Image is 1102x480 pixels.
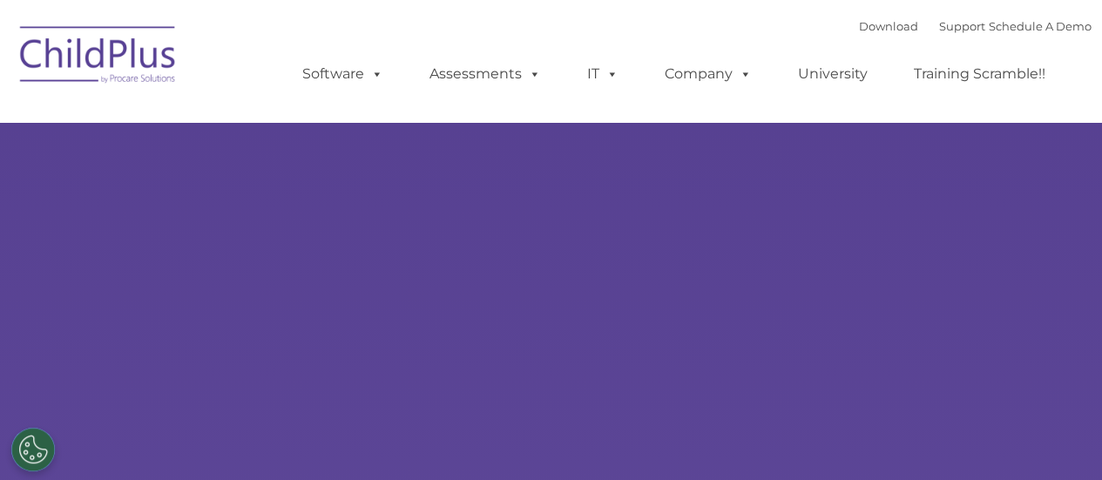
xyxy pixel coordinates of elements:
a: Support [939,19,985,33]
a: University [781,57,885,91]
img: ChildPlus by Procare Solutions [11,14,186,101]
a: IT [570,57,636,91]
button: Cookies Settings [11,428,55,471]
a: Training Scramble!! [896,57,1063,91]
a: Software [285,57,401,91]
a: Company [647,57,769,91]
a: Download [859,19,918,33]
a: Assessments [412,57,558,91]
a: Schedule A Demo [989,19,1092,33]
font: | [859,19,1092,33]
